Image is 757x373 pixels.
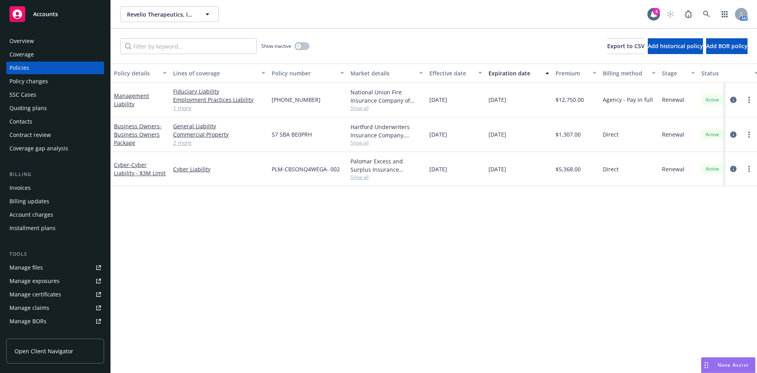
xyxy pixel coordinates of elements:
[489,130,506,139] span: [DATE]
[351,174,423,180] span: Show all
[6,302,104,314] a: Manage claims
[9,222,56,234] div: Installment plans
[173,69,257,77] div: Lines of coverage
[662,96,684,104] span: Renewal
[662,130,684,139] span: Renewal
[662,6,678,22] a: Start snowing
[6,115,104,128] a: Contacts
[603,69,647,77] div: Billing method
[9,182,31,194] div: Invoices
[705,96,720,103] span: Active
[9,275,60,287] div: Manage exposures
[729,164,738,174] a: circleInformation
[705,131,720,138] span: Active
[9,102,47,114] div: Quoting plans
[744,164,754,174] a: more
[111,64,170,82] button: Policy details
[701,358,711,373] div: Drag to move
[351,88,423,105] div: National Union Fire Insurance Company of [GEOGRAPHIC_DATA], [GEOGRAPHIC_DATA], AIG
[653,8,660,15] div: 4
[659,64,698,82] button: Stage
[489,165,506,173] span: [DATE]
[681,6,696,22] a: Report a Bug
[6,75,104,88] a: Policy changes
[429,130,447,139] span: [DATE]
[6,208,104,221] a: Account charges
[6,35,104,47] a: Overview
[170,64,268,82] button: Lines of coverage
[426,64,485,82] button: Effective date
[603,165,619,173] span: Direct
[648,38,703,54] button: Add historical policy
[272,69,336,77] div: Policy number
[600,64,659,82] button: Billing method
[9,328,69,341] div: Summary of insurance
[114,161,166,177] a: Cyber
[552,64,600,82] button: Premium
[6,142,104,155] a: Coverage gap analysis
[6,288,104,301] a: Manage certificates
[485,64,552,82] button: Expiration date
[347,64,426,82] button: Market details
[489,69,541,77] div: Expiration date
[6,129,104,141] a: Contract review
[351,139,423,146] span: Show all
[717,6,733,22] a: Switch app
[15,347,73,355] span: Open Client Navigator
[6,275,104,287] span: Manage exposures
[429,96,447,104] span: [DATE]
[603,96,653,104] span: Agency - Pay in full
[173,122,265,130] a: General Liability
[272,130,312,139] span: 57 SBA BE0PRH
[705,165,720,172] span: Active
[6,195,104,208] a: Billing updates
[6,261,104,274] a: Manage files
[9,195,49,208] div: Billing updates
[429,165,447,173] span: [DATE]
[9,261,43,274] div: Manage files
[9,208,53,221] div: Account charges
[173,87,265,96] a: Fiduciary Liability
[272,96,321,104] span: [PHONE_NUMBER]
[351,123,423,139] div: Hartford Underwriters Insurance Company, Hartford Insurance Group
[351,69,414,77] div: Market details
[173,130,265,139] a: Commercial Property
[351,157,423,174] div: Palomar Excess and Surplus Insurance Company, [GEOGRAPHIC_DATA], Cowbell Cyber
[6,102,104,114] a: Quoting plans
[9,129,51,141] div: Contract review
[662,165,684,173] span: Renewal
[114,122,162,146] a: Business Owners
[556,96,584,104] span: $12,750.00
[9,48,34,61] div: Coverage
[6,250,104,258] div: Tools
[268,64,347,82] button: Policy number
[729,95,738,105] a: circleInformation
[6,62,104,74] a: Policies
[6,315,104,328] a: Manage BORs
[173,96,265,104] a: Employment Practices Liability
[6,88,104,101] a: SSC Cases
[744,95,754,105] a: more
[6,3,104,25] a: Accounts
[489,96,506,104] span: [DATE]
[9,88,36,101] div: SSC Cases
[9,75,48,88] div: Policy changes
[33,11,58,17] span: Accounts
[6,328,104,341] a: Summary of insurance
[173,165,265,173] a: Cyber Liability
[701,69,750,77] div: Status
[607,38,645,54] button: Export to CSV
[6,48,104,61] a: Coverage
[6,182,104,194] a: Invoices
[127,10,195,19] span: Revelio Therapeutics, Inc.
[114,92,149,108] a: Management Liability
[9,35,34,47] div: Overview
[556,69,588,77] div: Premium
[114,69,158,77] div: Policy details
[261,43,291,49] span: Show inactive
[9,142,68,155] div: Coverage gap analysis
[603,130,619,139] span: Direct
[351,105,423,111] span: Show all
[9,302,49,314] div: Manage claims
[9,62,29,74] div: Policies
